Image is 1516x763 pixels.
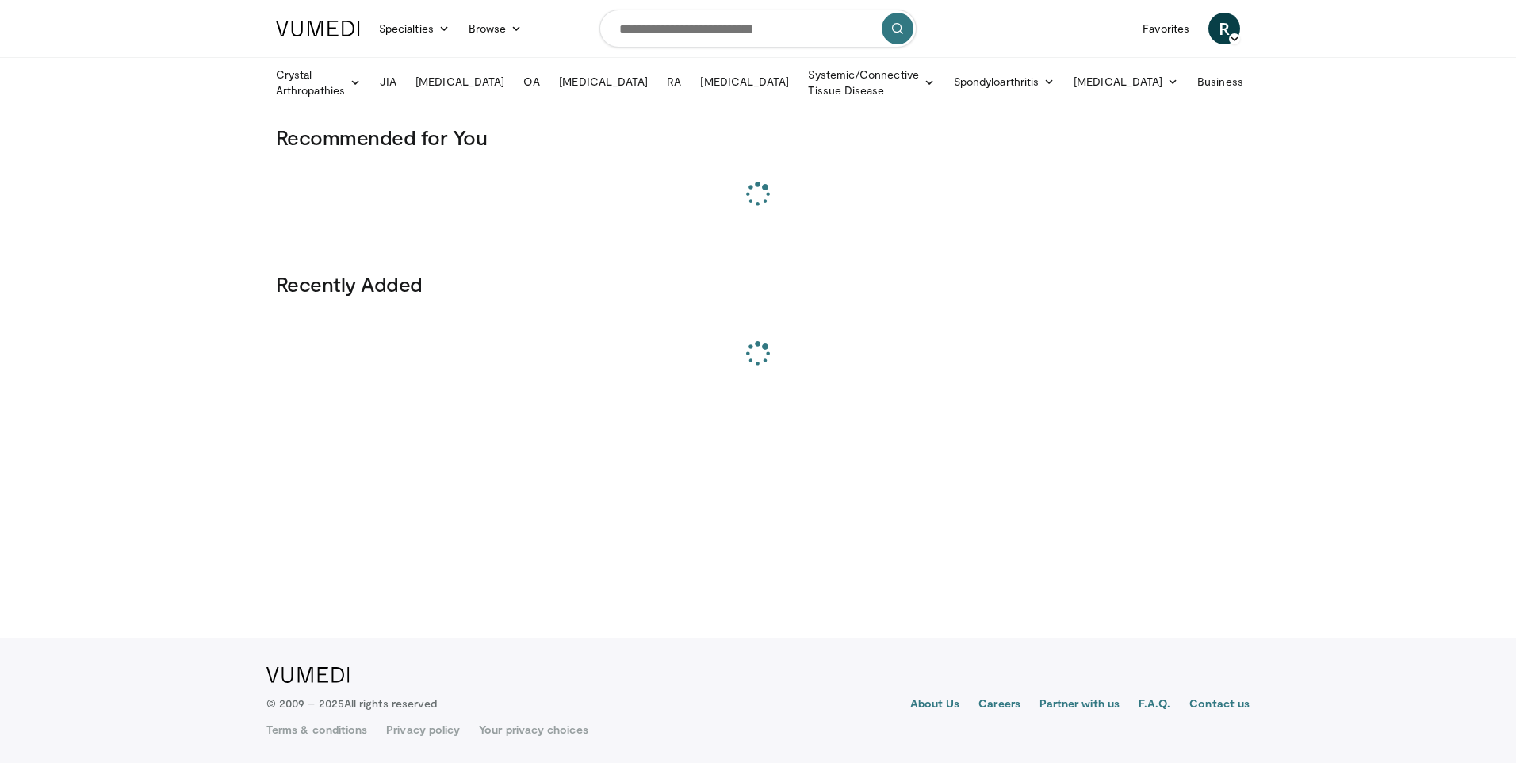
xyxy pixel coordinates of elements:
a: About Us [910,696,960,715]
input: Search topics, interventions [599,10,917,48]
a: Specialties [369,13,459,44]
a: Systemic/Connective Tissue Disease [798,67,944,98]
span: All rights reserved [344,696,437,710]
a: JIA [370,66,406,98]
img: VuMedi Logo [276,21,360,36]
a: Spondyloarthritis [944,66,1064,98]
a: RA [657,66,691,98]
a: [MEDICAL_DATA] [691,66,798,98]
a: Business [1188,66,1269,98]
a: OA [514,66,549,98]
a: Contact us [1189,696,1250,715]
a: Favorites [1133,13,1199,44]
a: F.A.Q. [1139,696,1170,715]
h3: Recently Added [276,271,1240,297]
a: Browse [459,13,532,44]
a: [MEDICAL_DATA] [1064,66,1188,98]
a: Partner with us [1039,696,1120,715]
a: Careers [978,696,1020,715]
a: Terms & conditions [266,722,367,738]
a: Privacy policy [386,722,460,738]
img: VuMedi Logo [266,667,350,683]
a: Crystal Arthropathies [266,67,370,98]
h3: Recommended for You [276,125,1240,150]
a: Your privacy choices [479,722,588,738]
a: [MEDICAL_DATA] [406,66,514,98]
a: R [1208,13,1240,44]
a: [MEDICAL_DATA] [549,66,657,98]
p: © 2009 – 2025 [266,696,437,711]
